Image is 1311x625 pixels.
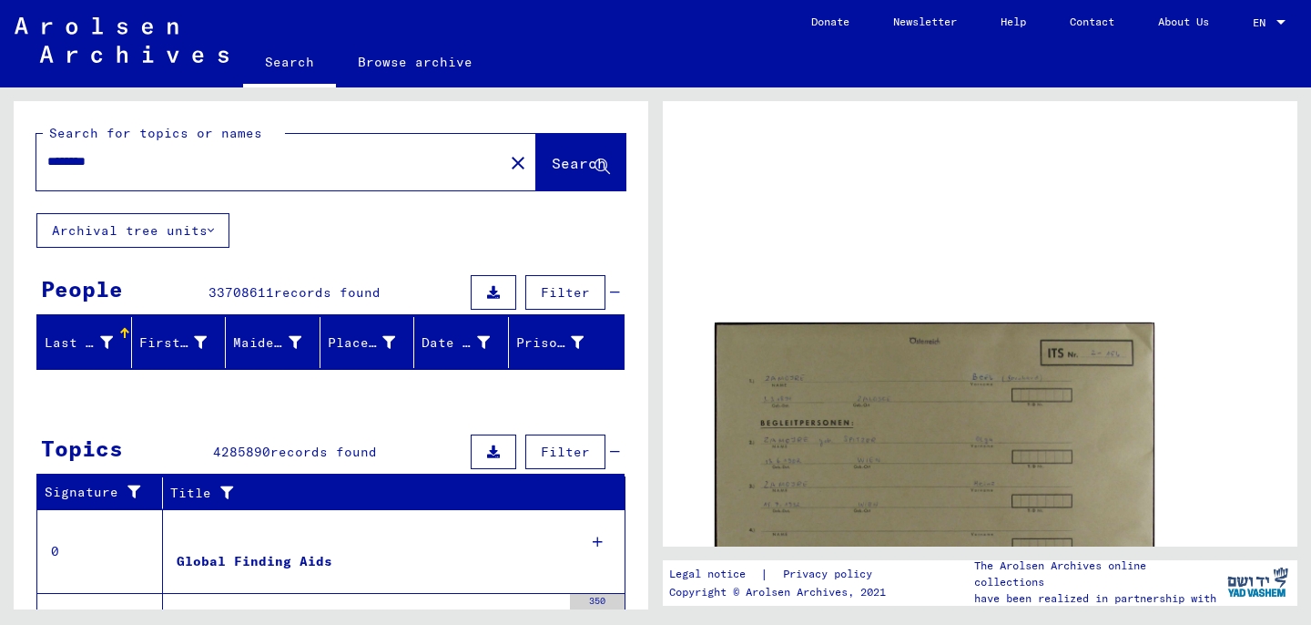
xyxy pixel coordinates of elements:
mat-header-cell: Place of Birth [320,317,415,368]
button: Filter [525,435,605,469]
div: Last Name [45,333,113,353]
span: records found [270,444,377,460]
div: Place of Birth [328,328,419,357]
a: Search [243,40,336,87]
button: Clear [500,144,536,180]
mat-header-cell: Last Name [37,317,132,368]
div: Last Name [45,328,136,357]
span: 4285890 [213,444,270,460]
p: The Arolsen Archives online collections [974,558,1218,590]
div: Title [170,484,589,503]
span: Filter [541,284,590,301]
div: First Name [139,333,208,353]
mat-header-cell: First Name [132,317,227,368]
div: Prisoner # [516,333,584,353]
button: Search [536,134,625,190]
a: Legal notice [669,565,760,584]
img: yv_logo.png [1224,559,1292,605]
mat-label: Search for topics or names [49,125,262,141]
span: records found [274,284,381,301]
td: 0 [37,509,163,593]
mat-icon: close [507,152,529,174]
a: Browse archive [336,40,494,84]
div: Date of Birth [422,328,513,357]
div: Global Finding Aids [177,552,332,571]
mat-header-cell: Maiden Name [226,317,320,368]
img: Arolsen_neg.svg [15,17,229,63]
span: Filter [541,444,590,460]
p: have been realized in partnership with [974,590,1218,607]
div: Place of Birth [328,333,396,353]
div: First Name [139,328,230,357]
div: Maiden Name [233,328,324,357]
div: Signature [45,483,148,502]
p: Copyright © Arolsen Archives, 2021 [669,584,894,600]
button: Archival tree units [36,213,229,248]
mat-header-cell: Date of Birth [414,317,509,368]
div: | [669,565,894,584]
div: Signature [45,478,167,507]
div: 350 [570,594,625,612]
button: Filter [525,275,605,310]
div: Topics [41,432,123,465]
div: Prisoner # [516,328,607,357]
div: Maiden Name [233,333,301,353]
div: Title [170,478,607,507]
span: Search [552,154,606,172]
mat-header-cell: Prisoner # [509,317,625,368]
a: Privacy policy [768,565,894,584]
div: Date of Birth [422,333,490,353]
span: EN [1253,16,1273,29]
div: People [41,272,123,305]
span: 33708611 [208,284,274,301]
